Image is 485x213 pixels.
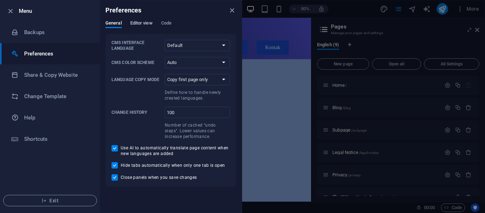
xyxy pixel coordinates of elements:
button: close [228,6,236,15]
h6: Backups [24,28,90,37]
h6: Preferences [24,49,90,58]
h6: Shortcuts [24,135,90,143]
h6: Change Template [24,92,90,101]
span: Editor view [130,19,153,29]
select: CMS Color Scheme [165,57,230,68]
input: Change historyNumber of cached “undo steps”. Lower values can increase performance. [165,107,230,118]
div: Preferences [105,20,236,34]
p: Number of cached “undo steps”. Lower values can increase performance. [165,122,230,139]
p: Define how to handle newly created languages. [165,90,230,101]
span: Exit [9,198,91,203]
span: Code [161,19,171,29]
select: CMS Interface Language [165,40,230,51]
span: Use AI to automatically translate page content when new languages are added [121,145,230,156]
h6: Help [24,113,90,122]
select: Language Copy ModeDefine how to handle newly created languages. [165,74,230,85]
span: Close panels when you save changes [121,175,197,180]
h6: Preferences [105,6,142,15]
p: Change history [111,110,162,115]
span: General [105,19,122,29]
p: CMS Interface Language [111,40,162,51]
p: CMS Color Scheme [111,60,162,65]
p: Language Copy Mode [111,77,162,82]
a: Help [0,107,100,128]
button: Exit [3,195,97,206]
span: Hide tabs automatically when only one tab is open [121,163,225,168]
h6: Menu [19,7,94,15]
h6: Share & Copy Website [24,71,90,79]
